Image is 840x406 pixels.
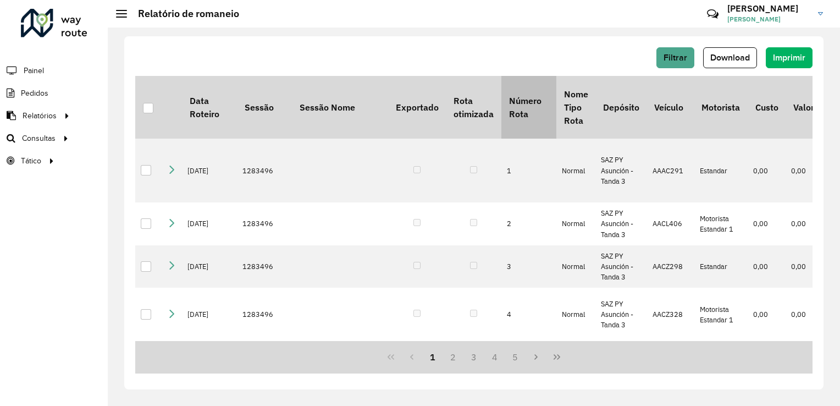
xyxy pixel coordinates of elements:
[694,139,748,202] td: Estandar
[556,288,595,341] td: Normal
[556,245,595,288] td: Normal
[556,202,595,245] td: Normal
[237,288,292,341] td: 1283496
[786,76,821,139] th: Valor
[701,2,725,26] a: Contato Rápido
[556,139,595,202] td: Normal
[664,53,687,62] span: Filtrar
[21,87,48,99] span: Pedidos
[484,347,505,367] button: 4
[766,47,813,68] button: Imprimir
[694,76,748,139] th: Motorista
[595,202,646,245] td: SAZ PY Asunción - Tanda 3
[182,139,237,202] td: [DATE]
[656,47,694,68] button: Filtrar
[24,65,44,76] span: Painel
[237,202,292,245] td: 1283496
[182,202,237,245] td: [DATE]
[501,288,556,341] td: 4
[727,3,810,14] h3: [PERSON_NAME]
[786,288,821,341] td: 0,00
[748,139,786,202] td: 0,00
[595,139,646,202] td: SAZ PY Asunción - Tanda 3
[595,288,646,341] td: SAZ PY Asunción - Tanda 3
[182,288,237,341] td: [DATE]
[182,76,237,139] th: Data Roteiro
[446,76,501,139] th: Rota otimizada
[727,14,810,24] span: [PERSON_NAME]
[526,347,546,367] button: Next Page
[786,202,821,245] td: 0,00
[647,245,694,288] td: AACZ298
[443,347,463,367] button: 2
[546,347,567,367] button: Last Page
[694,245,748,288] td: Estandar
[22,133,56,144] span: Consultas
[773,53,805,62] span: Imprimir
[501,139,556,202] td: 1
[501,76,556,139] th: Número Rota
[292,76,388,139] th: Sessão Nome
[182,245,237,288] td: [DATE]
[237,76,292,139] th: Sessão
[748,76,786,139] th: Custo
[422,347,443,367] button: 1
[127,8,239,20] h2: Relatório de romaneio
[710,53,750,62] span: Download
[23,110,57,122] span: Relatórios
[748,245,786,288] td: 0,00
[694,202,748,245] td: Motorista Estandar 1
[647,139,694,202] td: AAAC291
[501,202,556,245] td: 2
[556,76,595,139] th: Nome Tipo Rota
[463,347,484,367] button: 3
[786,139,821,202] td: 0,00
[647,288,694,341] td: AACZ328
[647,76,694,139] th: Veículo
[501,245,556,288] td: 3
[786,245,821,288] td: 0,00
[595,245,646,288] td: SAZ PY Asunción - Tanda 3
[237,139,292,202] td: 1283496
[388,76,446,139] th: Exportado
[703,47,757,68] button: Download
[694,288,748,341] td: Motorista Estandar 1
[647,202,694,245] td: AACL406
[21,155,41,167] span: Tático
[505,347,526,367] button: 5
[237,245,292,288] td: 1283496
[748,288,786,341] td: 0,00
[748,202,786,245] td: 0,00
[595,76,646,139] th: Depósito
